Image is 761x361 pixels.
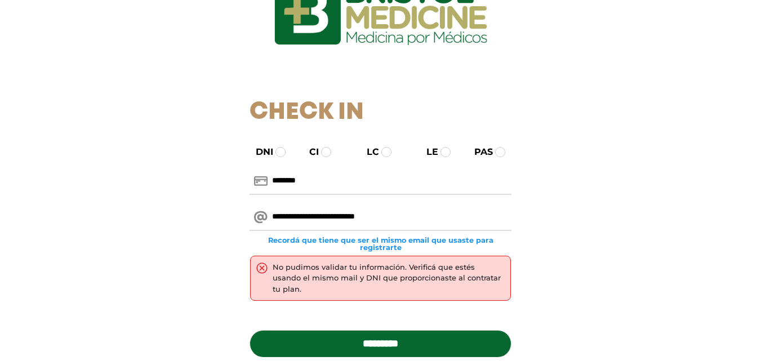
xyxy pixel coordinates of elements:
small: Recordá que tiene que ser el mismo email que usaste para registrarte [250,237,511,251]
label: PAS [464,145,493,159]
div: No pudimos validar tu información. Verificá que estés usando el mismo mail y DNI que proporcionas... [273,262,505,295]
label: LE [416,145,438,159]
label: DNI [246,145,273,159]
label: CI [299,145,319,159]
h1: Check In [250,99,511,127]
label: LC [357,145,379,159]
